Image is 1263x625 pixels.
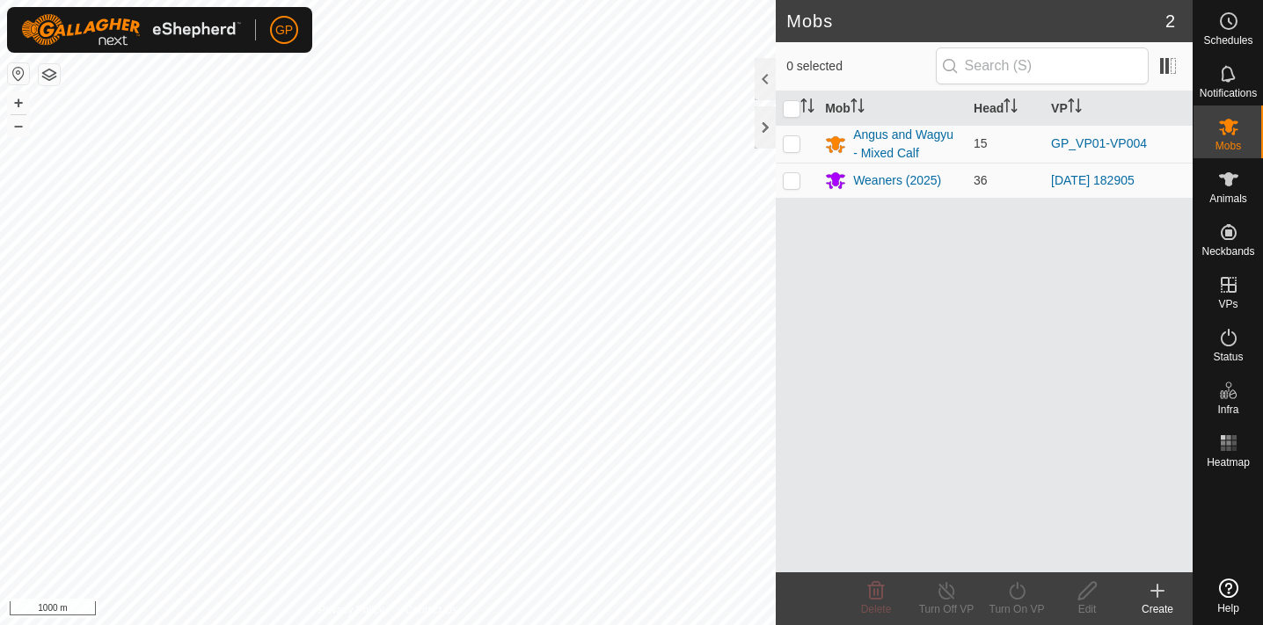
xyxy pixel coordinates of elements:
div: Create [1122,601,1193,617]
p-sorticon: Activate to sort [1068,101,1082,115]
p-sorticon: Activate to sort [800,101,814,115]
div: Angus and Wagyu - Mixed Calf [853,126,960,163]
th: VP [1044,91,1193,126]
img: Gallagher Logo [21,14,241,46]
p-sorticon: Activate to sort [851,101,865,115]
a: GP_VP01-VP004 [1051,136,1147,150]
span: Help [1217,603,1239,614]
div: Edit [1052,601,1122,617]
th: Mob [818,91,967,126]
a: Help [1194,571,1263,621]
span: Heatmap [1207,457,1250,468]
span: 36 [974,173,988,187]
span: Infra [1217,404,1238,415]
button: Map Layers [39,64,60,85]
div: Weaners (2025) [853,171,941,190]
span: Status [1213,352,1243,362]
span: 0 selected [786,57,935,76]
span: Delete [861,603,892,615]
span: 2 [1165,8,1175,34]
span: VPs [1218,299,1237,309]
button: – [8,115,29,136]
button: Reset Map [8,63,29,84]
span: Animals [1209,193,1247,204]
span: Notifications [1200,88,1257,98]
p-sorticon: Activate to sort [1004,101,1018,115]
span: GP [275,21,293,40]
a: Privacy Policy [318,602,384,618]
th: Head [967,91,1044,126]
span: Schedules [1203,35,1252,46]
button: + [8,92,29,113]
div: Turn Off VP [911,601,982,617]
span: 15 [974,136,988,150]
div: Turn On VP [982,601,1052,617]
span: Neckbands [1201,246,1254,257]
span: Mobs [1216,141,1241,151]
h2: Mobs [786,11,1165,32]
input: Search (S) [936,47,1149,84]
a: Contact Us [405,602,457,618]
a: [DATE] 182905 [1051,173,1135,187]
